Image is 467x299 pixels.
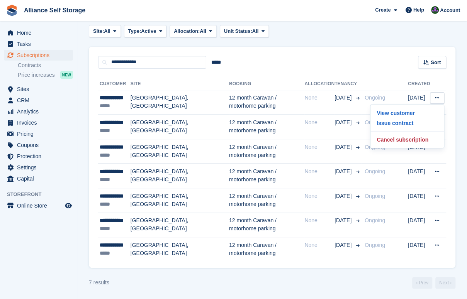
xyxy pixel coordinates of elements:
[17,50,63,61] span: Subscriptions
[412,277,432,289] a: Previous
[408,78,430,90] th: Created
[229,78,304,90] th: Booking
[408,90,430,115] td: [DATE]
[124,25,167,38] button: Type: Active
[4,27,73,38] a: menu
[17,39,63,49] span: Tasks
[335,143,353,151] span: [DATE]
[4,173,73,184] a: menu
[7,191,77,198] span: Storefront
[411,277,457,289] nav: Page
[4,140,73,150] a: menu
[200,27,206,35] span: All
[304,78,335,90] th: Allocation
[17,128,63,139] span: Pricing
[17,117,63,128] span: Invoices
[174,27,200,35] span: Allocation:
[98,78,131,90] th: Customer
[18,71,55,79] span: Price increases
[4,84,73,95] a: menu
[64,201,73,210] a: Preview store
[435,277,455,289] a: Next
[229,139,304,164] td: 12 month Caravan / motorhome parking
[335,241,353,249] span: [DATE]
[304,241,335,249] div: None
[4,162,73,173] a: menu
[4,200,73,211] a: menu
[224,27,252,35] span: Unit Status:
[335,192,353,200] span: [DATE]
[413,6,424,14] span: Help
[170,25,217,38] button: Allocation: All
[93,27,104,35] span: Site:
[141,27,156,35] span: Active
[335,78,362,90] th: Tenancy
[374,108,441,118] a: View customer
[335,118,353,127] span: [DATE]
[128,27,141,35] span: Type:
[60,71,73,79] div: NEW
[335,216,353,225] span: [DATE]
[365,217,385,223] span: Ongoing
[304,118,335,127] div: None
[131,78,229,90] th: Site
[365,95,385,101] span: Ongoing
[4,106,73,117] a: menu
[4,128,73,139] a: menu
[17,106,63,117] span: Analytics
[335,94,353,102] span: [DATE]
[440,7,460,14] span: Account
[17,151,63,162] span: Protection
[304,192,335,200] div: None
[17,27,63,38] span: Home
[375,6,391,14] span: Create
[17,84,63,95] span: Sites
[335,167,353,176] span: [DATE]
[6,5,18,16] img: stora-icon-8386f47178a22dfd0bd8f6a31ec36ba5ce8667c1dd55bd0f319d3a0aa187defe.svg
[365,144,385,150] span: Ongoing
[17,95,63,106] span: CRM
[431,6,439,14] img: Romilly Norton
[252,27,259,35] span: All
[408,213,430,237] td: [DATE]
[304,167,335,176] div: None
[365,119,385,125] span: Ongoing
[304,94,335,102] div: None
[131,90,229,115] td: [GEOGRAPHIC_DATA], [GEOGRAPHIC_DATA]
[4,50,73,61] a: menu
[408,237,430,262] td: [DATE]
[408,188,430,213] td: [DATE]
[365,168,385,174] span: Ongoing
[374,118,441,128] p: Issue contract
[229,115,304,139] td: 12 month Caravan / motorhome parking
[229,90,304,115] td: 12 month Caravan / motorhome parking
[304,143,335,151] div: None
[21,4,88,17] a: Alliance Self Storage
[229,213,304,237] td: 12 month Caravan / motorhome parking
[229,164,304,188] td: 12 month Caravan / motorhome parking
[131,213,229,237] td: [GEOGRAPHIC_DATA], [GEOGRAPHIC_DATA]
[131,237,229,262] td: [GEOGRAPHIC_DATA], [GEOGRAPHIC_DATA]
[4,117,73,128] a: menu
[220,25,269,38] button: Unit Status: All
[229,188,304,213] td: 12 month Caravan / motorhome parking
[4,39,73,49] a: menu
[4,151,73,162] a: menu
[89,279,109,287] div: 7 results
[89,25,121,38] button: Site: All
[18,62,73,69] a: Contracts
[131,115,229,139] td: [GEOGRAPHIC_DATA], [GEOGRAPHIC_DATA]
[131,164,229,188] td: [GEOGRAPHIC_DATA], [GEOGRAPHIC_DATA]
[17,173,63,184] span: Capital
[374,135,441,145] p: Cancel subscription
[408,139,430,164] td: [DATE]
[104,27,110,35] span: All
[229,237,304,262] td: 12 month Caravan / motorhome parking
[4,95,73,106] a: menu
[18,71,73,79] a: Price increases NEW
[365,193,385,199] span: Ongoing
[408,164,430,188] td: [DATE]
[17,200,63,211] span: Online Store
[131,188,229,213] td: [GEOGRAPHIC_DATA], [GEOGRAPHIC_DATA]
